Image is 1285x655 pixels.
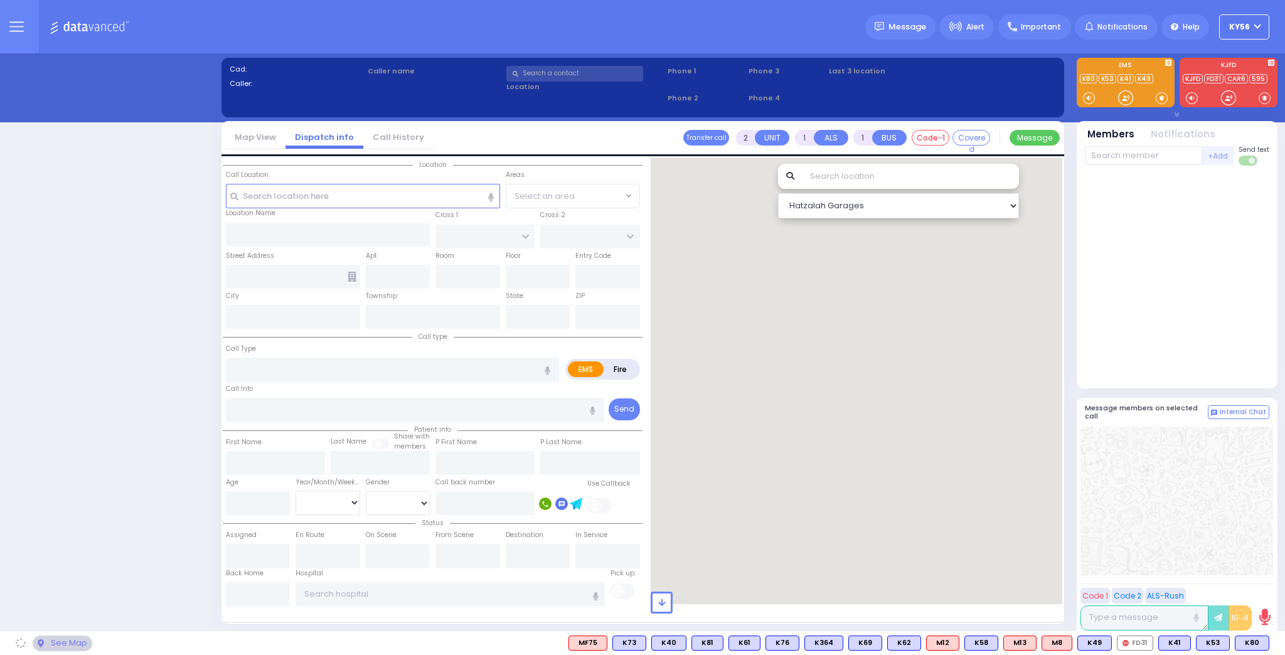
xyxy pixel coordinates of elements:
label: Gender [366,477,390,487]
span: Help [1183,21,1200,33]
div: ALS [1003,636,1037,651]
div: BLS [804,636,843,651]
button: UNIT [755,130,789,146]
div: BLS [1077,636,1112,651]
a: 595 [1249,74,1267,83]
span: KY56 [1229,21,1250,33]
label: Location Name [226,208,275,218]
label: Fire [603,361,638,377]
span: Phone 3 [749,66,825,77]
div: BLS [1235,636,1269,651]
div: K69 [848,636,882,651]
span: Select an area [515,190,575,203]
label: Caller: [230,78,364,89]
label: ZIP [575,291,585,301]
img: Logo [50,19,133,35]
label: State [506,291,523,301]
a: Dispatch info [285,131,363,143]
a: K49 [1135,74,1153,83]
label: Assigned [226,530,257,540]
button: Send [609,398,640,420]
span: Alert [966,21,984,33]
label: First Name [226,437,262,447]
label: City [226,291,239,301]
div: Year/Month/Week/Day [296,477,360,487]
img: comment-alt.png [1211,410,1217,416]
label: Location [506,82,664,92]
span: Phone 2 [668,93,744,104]
label: Use Callback [587,479,631,489]
label: P First Name [435,437,477,447]
button: Code 1 [1080,588,1110,604]
img: red-radio-icon.svg [1122,640,1129,646]
div: ALS [568,636,607,651]
label: Areas [506,170,525,180]
div: BLS [964,636,998,651]
button: Code-1 [912,130,949,146]
div: BLS [728,636,760,651]
label: Call Type [226,344,256,354]
a: K80 [1080,74,1097,83]
button: Transfer call [683,130,729,146]
button: Covered [952,130,990,146]
a: Call History [363,131,434,143]
label: P Last Name [540,437,582,447]
label: Last Name [331,437,366,447]
label: Age [226,477,238,487]
span: Call type [412,332,454,341]
label: Caller name [368,66,502,77]
label: Turn off text [1239,154,1259,167]
label: Cad: [230,64,364,75]
label: Township [366,291,397,301]
label: En Route [296,530,324,540]
div: K58 [964,636,998,651]
img: message.svg [875,22,884,31]
div: BLS [1158,636,1191,651]
label: Floor [506,251,521,261]
span: Status [415,518,450,528]
label: In Service [575,530,607,540]
label: Entry Code [575,251,611,261]
div: BLS [1196,636,1230,651]
label: Cross 1 [435,210,458,220]
div: See map [33,636,92,651]
label: Street Address [226,251,274,261]
button: BUS [872,130,907,146]
div: M12 [926,636,959,651]
div: FD31 [1117,636,1153,651]
span: Internal Chat [1220,408,1266,417]
span: Patient info [408,425,457,434]
label: Pick up [611,568,634,578]
a: CAR6 [1225,74,1248,83]
div: BLS [765,636,799,651]
div: BLS [887,636,921,651]
label: Back Home [226,568,264,578]
label: From Scene [435,530,474,540]
div: BLS [612,636,646,651]
span: Phone 4 [749,93,825,104]
a: K53 [1099,74,1116,83]
div: ALS [926,636,959,651]
div: K41 [1158,636,1191,651]
div: BLS [691,636,723,651]
label: On Scene [366,530,397,540]
div: K49 [1077,636,1112,651]
button: Notifications [1151,127,1215,142]
div: K40 [651,636,686,651]
button: ALS [814,130,848,146]
a: KJFD [1183,74,1203,83]
label: Cross 2 [540,210,565,220]
a: FD31 [1204,74,1224,83]
div: K364 [804,636,843,651]
span: Message [888,21,926,33]
span: Phone 1 [668,66,744,77]
span: Location [413,160,453,169]
label: EMS [568,361,604,377]
label: EMS [1077,62,1175,71]
input: Search member [1085,146,1202,165]
button: Code 2 [1112,588,1143,604]
a: Map View [225,131,285,143]
div: K73 [612,636,646,651]
label: KJFD [1180,62,1277,71]
div: M13 [1003,636,1037,651]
